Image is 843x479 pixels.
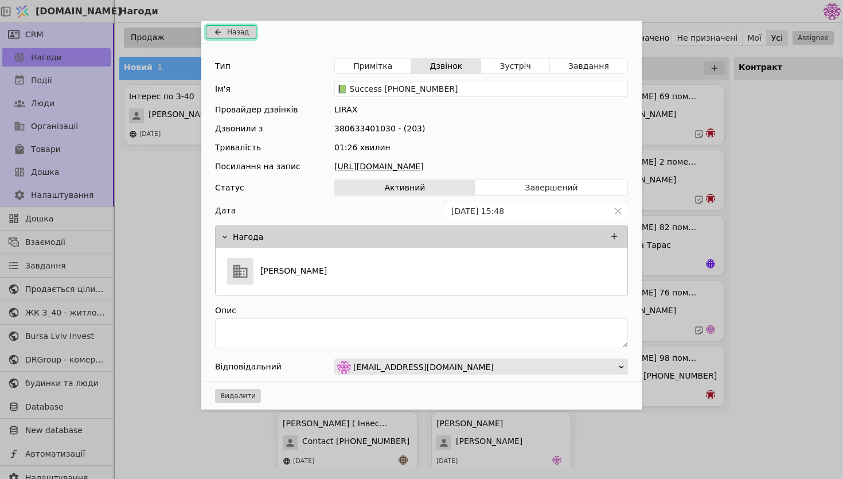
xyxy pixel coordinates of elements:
div: Статус [215,180,244,196]
div: LIRAX [334,104,628,116]
button: Дзвінок [411,58,481,74]
div: Add Opportunity [201,21,642,410]
button: Clear [614,207,622,215]
button: Активний [335,180,475,196]
p: [PERSON_NAME] [260,265,327,277]
div: Провайдер дзвінків [215,104,298,116]
div: Опис [215,302,628,318]
input: dd.MM.yyyy HH:mm [445,203,609,219]
button: Зустріч [481,58,549,74]
div: Ім'я [215,81,231,97]
div: 380633401030 - (203) [334,123,628,135]
button: Видалити [215,389,261,403]
div: 01:26 хвилин [334,142,628,154]
svg: close [614,207,622,215]
div: Дзвонили з [215,123,263,135]
button: Примітка [335,58,411,74]
span: [EMAIL_ADDRESS][DOMAIN_NAME] [353,359,494,375]
div: Посилання на запис [215,161,300,173]
button: Завершений [475,180,627,196]
span: Назад [227,27,249,37]
p: Нагода [233,231,263,243]
button: Завдання [550,58,627,74]
div: Тривалість [215,142,261,154]
img: de [337,360,351,374]
label: Дата [215,205,236,217]
div: Відповідальний [215,359,282,375]
div: Тип [215,58,231,74]
a: [URL][DOMAIN_NAME] [334,161,628,173]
